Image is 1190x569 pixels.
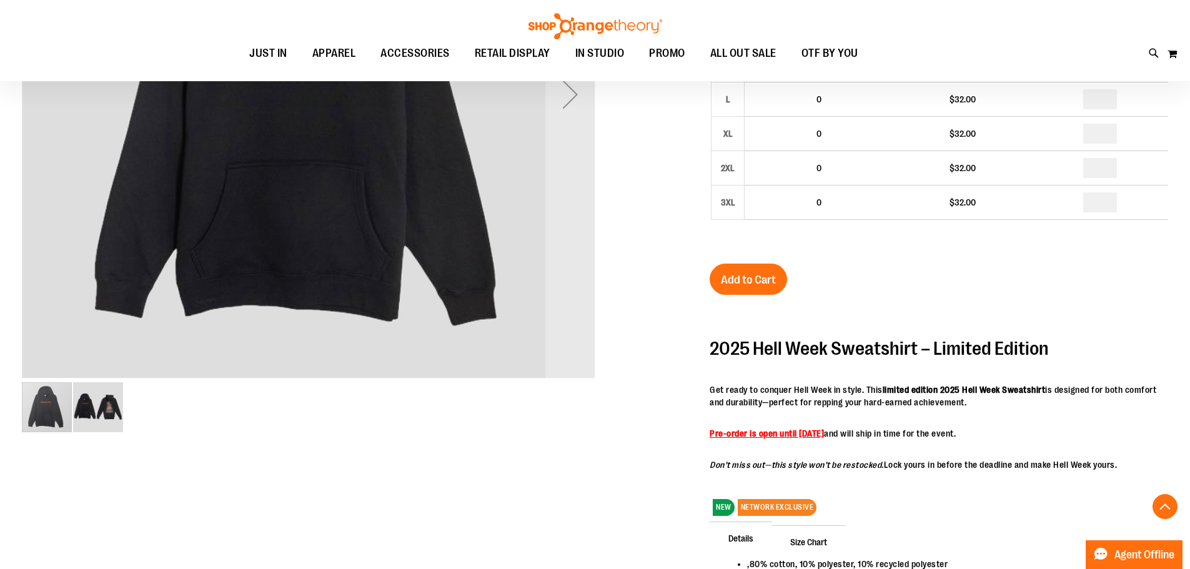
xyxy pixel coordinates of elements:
[249,39,287,67] span: JUST IN
[738,499,817,516] span: NETWORK EXCLUSIVE
[816,129,821,139] span: 0
[73,381,123,433] div: image 2 of 2
[816,94,821,104] span: 0
[899,127,1026,140] div: $32.00
[801,39,858,67] span: OTF BY YOU
[718,193,737,212] div: 3XL
[527,13,664,39] img: Shop Orangetheory
[816,163,821,173] span: 0
[771,525,846,558] span: Size Chart
[710,428,824,438] strong: Pre-order is open until [DATE]
[710,458,1168,471] p: Lock yours in before the deadline and make Hell Week yours.
[710,383,1168,408] p: Get ready to conquer Hell Week in style. This is designed for both comfort and durability—perfect...
[1114,549,1174,561] span: Agent Offline
[1153,494,1178,519] button: Back To Top
[883,385,1046,395] strong: limited edition 2025 Hell Week Sweatshirt
[899,162,1026,174] div: $32.00
[475,39,550,67] span: RETAIL DISPLAY
[710,264,787,295] button: Add to Cart
[710,460,884,470] em: Don’t miss out—this style won’t be restocked.
[22,381,73,433] div: image 1 of 2
[710,522,772,554] span: Details
[649,39,685,67] span: PROMO
[575,39,625,67] span: IN STUDIO
[312,39,356,67] span: APPAREL
[713,499,735,516] span: NEW
[380,39,450,67] span: ACCESSORIES
[710,39,776,67] span: ALL OUT SALE
[718,124,737,143] div: XL
[718,159,737,177] div: 2XL
[710,339,1168,359] h2: 2025 Hell Week Sweatshirt – Limited Edition
[73,382,123,432] img: 2025 Hell Week Hooded Sweatshirt
[899,93,1026,106] div: $32.00
[710,427,1168,440] p: and will ship in time for the event.
[899,196,1026,209] div: $32.00
[718,90,737,109] div: L
[721,273,776,287] span: Add to Cart
[1086,540,1183,569] button: Agent Offline
[816,197,821,207] span: 0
